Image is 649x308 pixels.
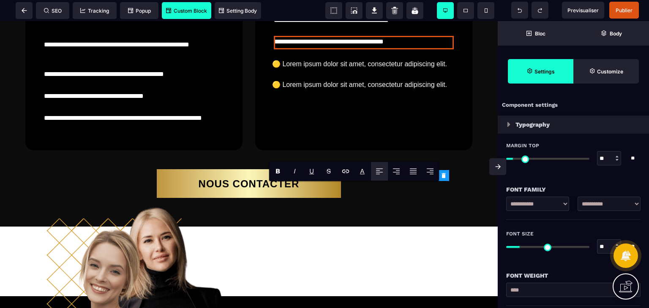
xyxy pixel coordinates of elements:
[346,2,363,19] span: Screenshot
[270,162,286,181] span: Bold
[325,2,342,19] span: View components
[80,8,109,14] span: Tracking
[573,59,639,84] span: Open Style Manager
[272,57,455,70] text: 🟡 Lorem ipsum dolor sit amet, consectetur adipiscing elit.
[388,162,405,181] span: Align Center
[508,59,573,84] span: Settings
[272,37,455,49] text: 🟡 Lorem ipsum dolor sit amet, consectetur adipiscing elit.
[294,167,296,175] i: I
[422,162,439,181] span: Align Right
[498,97,649,113] div: Component settings
[44,8,62,14] span: SEO
[506,270,641,281] div: Font Weight
[371,162,388,181] span: Align Left
[515,119,550,130] p: Typography
[320,162,337,181] span: Strike-through
[535,30,545,37] strong: Bloc
[616,7,633,14] span: Publier
[507,122,510,127] img: loading
[506,230,534,237] span: Font Size
[303,162,320,181] span: Underline
[573,21,649,46] span: Open Layer Manager
[506,184,641,195] div: Font Family
[275,167,280,175] b: B
[309,167,314,175] u: U
[498,21,573,46] span: Open Blocks
[219,8,257,14] span: Setting Body
[166,8,207,14] span: Custom Block
[360,167,365,175] label: Font color
[506,142,539,149] span: Margin Top
[337,162,354,181] span: Link
[405,162,422,181] span: Align Justify
[286,162,303,181] span: Italic
[327,167,331,175] s: S
[128,8,151,14] span: Popup
[360,167,365,175] p: A
[157,148,341,177] button: NOUS CONTACTER
[610,30,622,37] strong: Body
[562,2,604,19] span: Preview
[534,68,555,75] strong: Settings
[597,68,623,75] strong: Customize
[567,7,599,14] span: Previsualiser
